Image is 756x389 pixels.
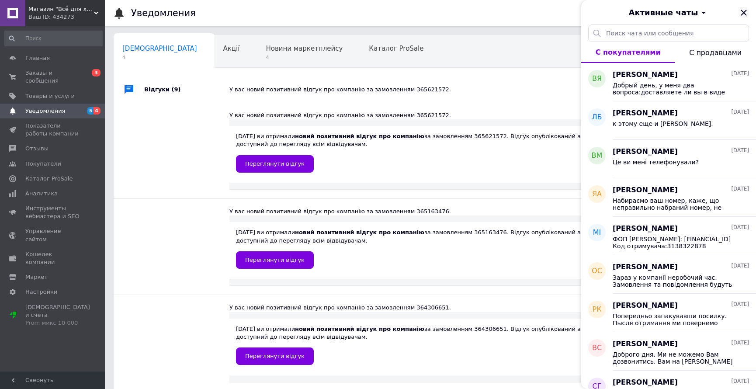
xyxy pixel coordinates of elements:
[92,69,101,76] span: 3
[131,8,196,18] h1: Уведомления
[581,101,756,140] button: ЛБ[PERSON_NAME][DATE]к этому еще и [PERSON_NAME].
[613,274,737,288] span: Зараз у компанії неробочий час. Замовлення та повідомлення будуть оброблені з 09:00 найближчого р...
[4,31,103,46] input: Поиск
[613,262,678,272] span: [PERSON_NAME]
[581,217,756,255] button: МІ[PERSON_NAME][DATE]ФОП [PERSON_NAME]: [FINANCIAL_ID] Код отримувача:3138322878 Призначення плат...
[731,108,749,116] span: [DATE]
[245,353,305,359] span: Переглянути відгук
[236,155,314,173] a: Переглянути відгук
[25,303,90,327] span: [DEMOGRAPHIC_DATA] и счета
[25,273,48,281] span: Маркет
[613,185,678,195] span: [PERSON_NAME]
[25,92,75,100] span: Товары и услуги
[172,86,181,93] span: (9)
[588,24,749,42] input: Поиск чата или сообщения
[675,42,756,63] button: С продавцами
[613,70,678,80] span: [PERSON_NAME]
[613,147,678,157] span: [PERSON_NAME]
[236,229,631,268] div: [DATE] ви отримали за замовленням 365163476. Відгук опублікований автоматично та доступний до пер...
[613,351,737,365] span: Доброго дня. Ми не можемо Вам дозвонитись. Вам на [PERSON_NAME] прислали реквізити для оплати, сп...
[593,228,601,238] span: МІ
[592,305,601,315] span: РК
[613,339,678,349] span: [PERSON_NAME]
[25,205,81,220] span: Инструменты вебмастера и SEO
[731,147,749,154] span: [DATE]
[223,45,240,52] span: Акції
[295,326,424,332] b: новий позитивний відгук про компанію
[731,262,749,270] span: [DATE]
[266,45,343,52] span: Новини маркетплейсу
[613,236,737,250] span: ФОП [PERSON_NAME]: [FINANCIAL_ID] Код отримувача:3138322878 Призначення платежу: "Запчатини для п...
[245,160,305,167] span: Переглянути відгук
[295,229,424,236] b: новий позитивний відгук про компанію
[28,5,94,13] span: Магазин "Всё для холода" Запчасти и комплектующие к холодильному оборудованию и Стиральным машинам
[144,76,229,103] div: Відгуки
[596,48,661,56] span: С покупателями
[369,45,423,52] span: Каталог ProSale
[236,325,631,365] div: [DATE] ви отримали за замовленням 364306651. Відгук опублікований автоматично та доступний до пер...
[581,42,675,63] button: С покупателями
[581,140,756,178] button: вм[PERSON_NAME][DATE]Це ви мені телефонували?
[25,145,49,153] span: Отзывы
[25,107,65,115] span: Уведомления
[28,13,105,21] div: Ваш ID: 434273
[581,332,756,371] button: ВС[PERSON_NAME][DATE]Доброго дня. Ми не можемо Вам дозвонитись. Вам на [PERSON_NAME] прислали рек...
[613,301,678,311] span: [PERSON_NAME]
[295,133,424,139] b: новий позитивний відгук про компанію
[25,54,50,62] span: Главная
[613,313,737,326] span: Попередньо запакувавши посилку. Пысля отримання ми повернемо кошти на рахунок або карту
[25,160,61,168] span: Покупатели
[87,107,94,115] span: 5
[613,197,737,211] span: Набираємо ваш номер, каже, що неправильно набраний номер, не можемо додзвонитись. Будь ласка звяж...
[122,54,197,61] span: 4
[25,175,73,183] span: Каталог ProSale
[592,189,602,199] span: ЯА
[606,7,732,18] button: Активные чаты
[581,63,756,101] button: ВЯ[PERSON_NAME][DATE]Добрый день, у меня два вопроса:доставляете ли вы в виде исключения укрпочто...
[731,224,749,231] span: [DATE]
[592,266,602,276] span: ОС
[613,120,713,127] span: к этому еще и [PERSON_NAME].
[236,251,314,269] a: Переглянути відгук
[731,378,749,385] span: [DATE]
[25,250,81,266] span: Кошелек компании
[25,190,58,198] span: Аналитика
[592,74,602,84] span: ВЯ
[731,70,749,77] span: [DATE]
[689,49,742,57] span: С продавцами
[236,132,631,172] div: [DATE] ви отримали за замовленням 365621572. Відгук опублікований автоматично та доступний до пер...
[25,122,81,138] span: Показатели работы компании
[25,288,57,296] span: Настройки
[581,294,756,332] button: РК[PERSON_NAME][DATE]Попередньо запакувавши посилку. Пысля отримання ми повернемо кошти на рахуно...
[731,339,749,347] span: [DATE]
[266,54,343,61] span: 4
[122,45,197,52] span: [DEMOGRAPHIC_DATA]
[229,86,651,94] div: У вас новий позитивний відгук про компанію за замовленням 365621572.
[613,378,678,388] span: [PERSON_NAME]
[629,7,698,18] span: Активные чаты
[592,151,603,161] span: вм
[613,224,678,234] span: [PERSON_NAME]
[25,69,81,85] span: Заказы и сообщения
[94,107,101,115] span: 4
[592,343,602,353] span: ВС
[25,227,81,243] span: Управление сайтом
[613,108,678,118] span: [PERSON_NAME]
[739,7,749,18] button: Закрыть
[229,111,638,119] div: У вас новий позитивний відгук про компанію за замовленням 365621572.
[613,82,737,96] span: Добрый день, у меня два вопроса:доставляете ли вы в виде исключения укрпочтой а не Новой почтой (...
[592,112,602,122] span: ЛБ
[731,301,749,308] span: [DATE]
[236,347,314,365] a: Переглянути відгук
[245,257,305,263] span: Переглянути відгук
[581,255,756,294] button: ОС[PERSON_NAME][DATE]Зараз у компанії неробочий час. Замовлення та повідомлення будуть оброблені ...
[613,159,699,166] span: Це ви мені телефонували?
[229,208,638,215] div: У вас новий позитивний відгук про компанію за замовленням 365163476.
[229,304,638,312] div: У вас новий позитивний відгук про компанію за замовленням 364306651.
[731,185,749,193] span: [DATE]
[581,178,756,217] button: ЯА[PERSON_NAME][DATE]Набираємо ваш номер, каже, що неправильно набраний номер, не можемо додзвони...
[25,319,90,327] div: Prom микс 10 000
